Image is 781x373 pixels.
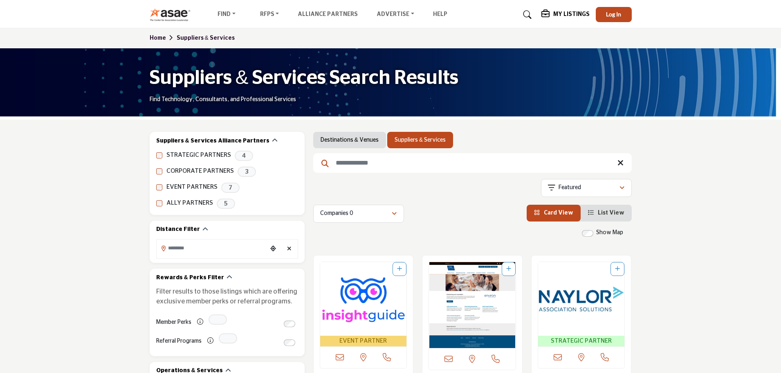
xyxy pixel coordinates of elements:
div: Clear search location [283,240,296,258]
span: 3 [238,167,256,177]
input: Switch to Referral Programs [284,339,295,346]
a: View Card [534,210,573,216]
input: CORPORATE PARTNERS checkbox [156,168,162,174]
a: Destinations & Venues [321,136,379,144]
label: Referral Programs [156,334,202,348]
h1: Suppliers & Services Search Results [150,66,458,91]
a: Alliance Partners [298,11,358,17]
label: EVENT PARTNERS [166,183,218,192]
span: Log In [606,11,621,18]
li: List View [581,205,632,222]
span: EVENT PARTNER [322,337,405,346]
img: Insight Guide [320,262,407,336]
input: EVENT PARTNERS checkbox [156,184,162,190]
a: Suppliers & Services [177,35,235,41]
label: Show Map [596,228,623,237]
label: ALLY PARTNERS [166,199,213,208]
a: Suppliers & Services [395,136,446,144]
span: 7 [221,183,240,193]
input: Switch to Member Perks [284,321,295,327]
a: Find [212,9,241,20]
a: Search [515,8,537,21]
p: Find Technology, Consultants, and Professional Services [150,96,296,104]
li: Card View [527,205,581,222]
button: Featured [541,179,632,197]
a: Open Listing in new tab [538,262,625,347]
span: Card View [544,210,573,216]
p: Filter results to those listings which are offering exclusive member perks or referral programs. [156,287,298,306]
span: List View [598,210,624,216]
button: Companies 0 [313,205,404,223]
a: Open Listing in new tab [320,262,407,347]
h5: My Listings [553,11,590,18]
button: Log In [596,7,632,22]
a: Add To List [615,266,620,272]
img: Naylor Association Solutions [538,262,625,336]
a: View List [588,210,624,216]
a: Add To List [397,266,402,272]
img: ASAE Business Solutions [429,262,516,348]
h2: Rewards & Perks Filter [156,274,224,282]
a: RFPs [254,9,285,20]
p: Featured [559,184,581,192]
label: STRATEGIC PARTNERS [166,151,231,160]
span: 4 [235,151,253,161]
label: CORPORATE PARTNERS [166,167,234,176]
input: STRATEGIC PARTNERS checkbox [156,152,162,158]
p: Companies 0 [320,210,353,218]
a: Add To List [506,266,511,272]
span: STRATEGIC PARTNER [540,337,623,346]
h2: Distance Filter [156,226,200,234]
a: Advertise [371,9,420,20]
input: ALLY PARTNERS checkbox [156,200,162,206]
a: Home [150,35,177,41]
a: Help [433,11,447,17]
h2: Suppliers & Services Alliance Partners [156,137,269,145]
input: Search Keyword [313,153,632,173]
input: Search Location [157,240,267,256]
label: Member Perks [156,315,191,330]
a: Open Listing in new tab [429,262,516,348]
img: Site Logo [150,8,195,21]
div: Choose your current location [267,240,279,258]
span: 5 [217,199,235,209]
div: My Listings [541,10,590,20]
